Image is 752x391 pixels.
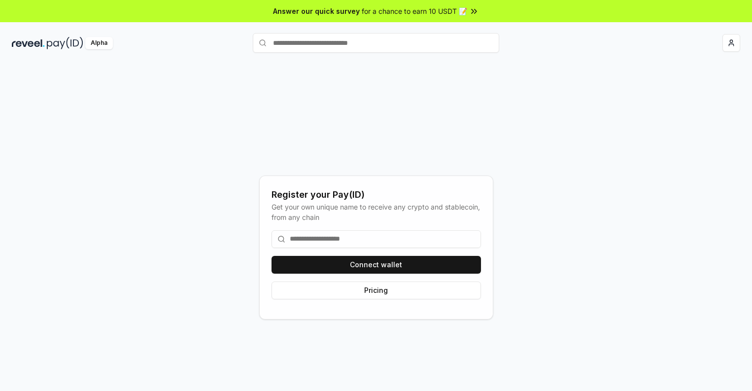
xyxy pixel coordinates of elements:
div: Register your Pay(ID) [272,188,481,202]
span: for a chance to earn 10 USDT 📝 [362,6,467,16]
button: Pricing [272,282,481,299]
span: Answer our quick survey [273,6,360,16]
button: Connect wallet [272,256,481,274]
div: Alpha [85,37,113,49]
img: pay_id [47,37,83,49]
div: Get your own unique name to receive any crypto and stablecoin, from any chain [272,202,481,222]
img: reveel_dark [12,37,45,49]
